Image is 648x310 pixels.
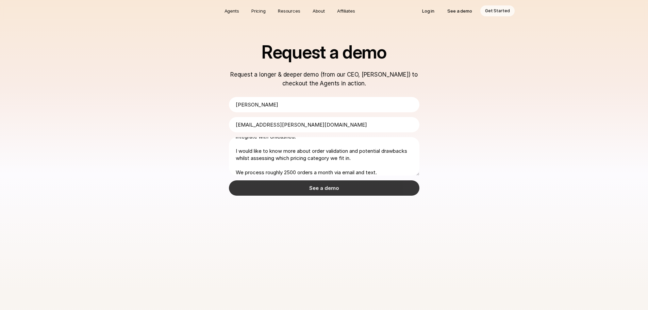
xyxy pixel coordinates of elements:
a: See a demo [443,5,477,16]
p: Get Started [485,7,510,14]
p: Pricing [251,7,266,14]
p: About [313,7,325,14]
a: Get Started [480,5,515,16]
a: Resources [274,5,304,16]
input: Enter your email address [229,117,419,132]
a: Agents [220,5,243,16]
p: Request a longer & deeper demo (from our CEO, [PERSON_NAME]) to checkout the Agents in action. [229,70,419,88]
input: See a demo [229,180,419,196]
p: See a demo [447,7,472,14]
h1: Request a demo [117,43,531,62]
input: Enter your name [229,97,419,112]
a: Affiliates [333,5,359,16]
a: Log in [417,5,439,16]
textarea: I'm looking to automate sales order processing for our business and integrate with Unleashed. I w... [229,137,419,176]
p: Resources [278,7,300,14]
p: Agents [225,7,239,14]
p: Affiliates [337,7,355,14]
a: Pricing [247,5,270,16]
p: Log in [422,7,434,14]
a: About [309,5,329,16]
